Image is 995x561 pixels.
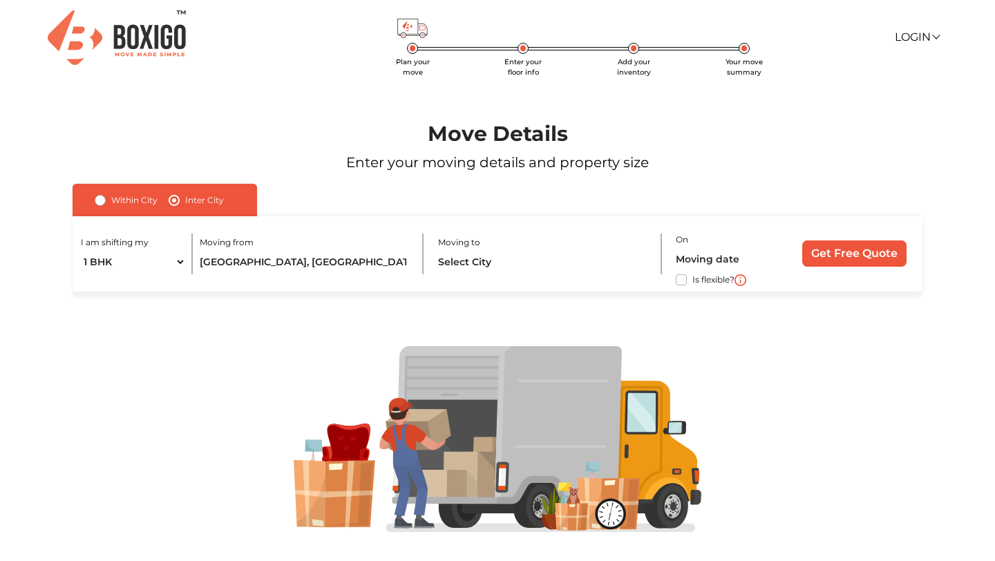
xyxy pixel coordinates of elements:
[735,274,746,286] img: i
[200,236,254,249] label: Moving from
[438,236,480,249] label: Moving to
[396,57,430,77] span: Plan your move
[438,250,649,274] input: Select City
[802,240,907,267] input: Get Free Quote
[40,122,956,146] h1: Move Details
[40,152,956,173] p: Enter your moving details and property size
[504,57,542,77] span: Enter your floor info
[617,57,651,77] span: Add your inventory
[676,247,781,272] input: Moving date
[692,272,735,286] label: Is flexible?
[726,57,763,77] span: Your move summary
[81,236,149,249] label: I am shifting my
[185,192,224,209] label: Inter City
[111,192,158,209] label: Within City
[895,30,939,44] a: Login
[200,250,410,274] input: Select City
[676,234,688,246] label: On
[48,10,186,65] img: Boxigo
